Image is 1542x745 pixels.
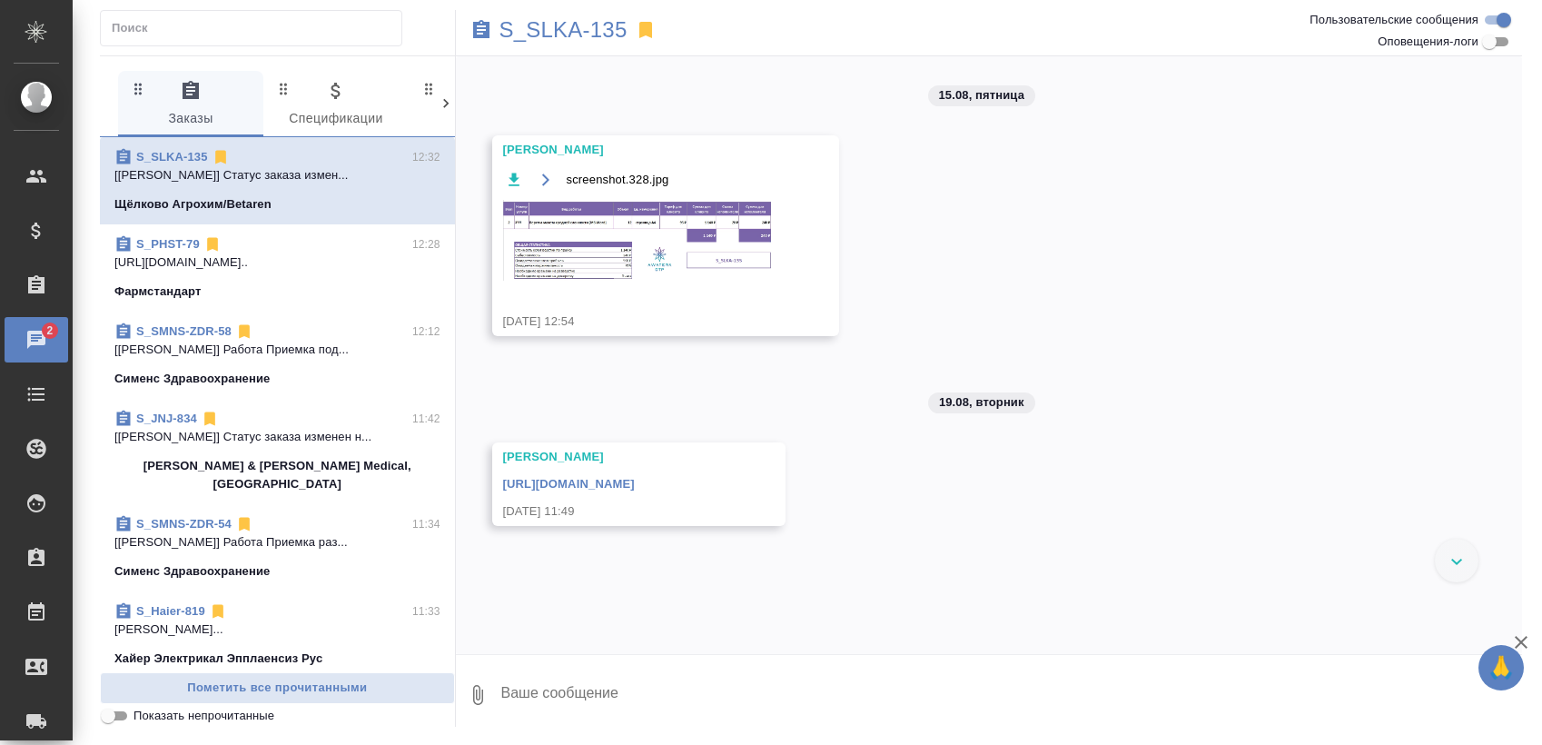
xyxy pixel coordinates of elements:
button: Открыть на драйве [535,168,558,191]
div: S_SLKA-13512:32[[PERSON_NAME]] Статус заказа измен...Щёлково Агрохим/Betaren [100,137,455,224]
p: 12:28 [412,235,440,253]
svg: Отписаться [209,602,227,621]
button: Скачать [503,168,526,191]
span: Клиенты [420,80,543,130]
p: 11:34 [412,515,440,533]
svg: Отписаться [212,148,230,166]
div: S_SMNS-ZDR-5411:34[[PERSON_NAME]] Работа Приемка раз...Сименс Здравоохранение [100,504,455,591]
input: Поиск [112,15,401,41]
div: S_SMNS-ZDR-5812:12[[PERSON_NAME]] Работа Приемка под...Сименс Здравоохранение [100,312,455,399]
a: S_PHST-79 [136,237,200,251]
span: 2 [35,322,64,340]
p: [[PERSON_NAME]] Статус заказа изменен н... [114,428,440,446]
span: 🙏 [1486,649,1517,687]
svg: Зажми и перетащи, чтобы поменять порядок вкладок [420,80,438,97]
div: [DATE] 12:54 [503,313,776,331]
svg: Отписаться [235,323,253,341]
div: [PERSON_NAME] [503,448,723,466]
p: Щёлково Агрохим/Betaren [114,195,272,214]
p: [[PERSON_NAME]] Работа Приемка раз... [114,533,440,551]
p: 19.08, вторник [939,393,1024,412]
div: [DATE] 11:49 [503,502,723,521]
button: 🙏 [1478,645,1524,690]
a: 2 [5,317,68,363]
svg: Зажми и перетащи, чтобы поменять порядок вкладок [130,80,147,97]
div: S_Haier-81911:33[PERSON_NAME]...Хайер Электрикал Эпплаенсиз Рус [100,591,455,679]
span: Оповещения-логи [1378,33,1478,51]
p: Сименс Здравоохранение [114,562,271,581]
div: S_PHST-7912:28[URL][DOMAIN_NAME]..Фармстандарт [100,224,455,312]
p: [PERSON_NAME] & [PERSON_NAME] Medical, [GEOGRAPHIC_DATA] [114,457,440,493]
p: Сименс Здравоохранение [114,370,271,388]
span: Пометить все прочитанными [110,678,445,699]
svg: Отписаться [201,410,219,428]
p: 11:42 [412,410,440,428]
p: 12:12 [412,323,440,341]
a: S_SLKA-135 [136,150,208,164]
p: [[PERSON_NAME]] Работа Приемка под... [114,341,440,359]
span: Спецификации [274,80,398,130]
p: 12:32 [412,148,440,166]
a: [URL][DOMAIN_NAME] [503,477,635,491]
p: [[PERSON_NAME]] Статус заказа измен... [114,166,440,184]
p: [URL][DOMAIN_NAME].. [114,253,440,272]
p: Хайер Электрикал Эпплаенсиз Рус [114,650,322,668]
a: S_JNJ-834 [136,412,197,425]
a: S_SMNS-ZDR-58 [136,324,232,338]
a: S_Haier-819 [136,604,205,618]
p: 15.08, пятница [939,86,1025,104]
svg: Отписаться [235,515,253,533]
img: screenshot.328.jpg [503,200,776,281]
a: S_SMNS-ZDR-54 [136,517,232,531]
svg: Зажми и перетащи, чтобы поменять порядок вкладок [275,80,292,97]
svg: Отписаться [203,235,222,253]
span: Заказы [129,80,252,130]
button: Пометить все прочитанными [100,672,455,704]
div: [PERSON_NAME] [503,141,776,159]
div: S_JNJ-83411:42[[PERSON_NAME]] Статус заказа изменен н...[PERSON_NAME] & [PERSON_NAME] Medical, [G... [100,399,455,504]
span: screenshot.328.jpg [567,171,669,189]
p: [PERSON_NAME]... [114,621,440,639]
a: S_SLKA-135 [499,21,628,39]
p: Фармстандарт [114,283,202,301]
span: Пользовательские сообщения [1310,11,1478,29]
span: Показать непрочитанные [133,707,274,725]
p: 11:33 [412,602,440,621]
